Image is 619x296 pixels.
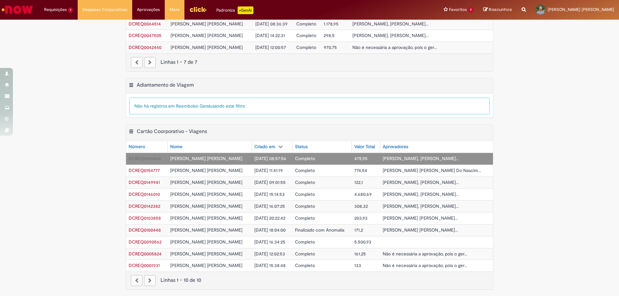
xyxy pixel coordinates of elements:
span: DCREQ0005824 [129,251,162,257]
h2: Cartão Coorporativo - Viagens [137,128,207,135]
span: [PERSON_NAME], [PERSON_NAME]... [383,203,459,209]
span: Não é necessária a aprovação, pois o ger... [383,263,467,268]
a: Abrir Registro: DCREQ0100448 [129,227,161,233]
span: Completo [295,179,315,185]
span: 171,2 [354,227,363,233]
div: Linhas 1 − 10 de 10 [131,277,488,284]
span: [DATE] 09:01:55 [254,179,286,185]
nav: paginação [126,272,493,289]
span: [PERSON_NAME] [PERSON_NAME] [170,156,242,161]
span: Completo [295,191,315,197]
button: Adiantamento de Viagem Menu de contexto [129,82,134,90]
span: Completo [296,44,316,50]
p: +GenAi [238,6,253,14]
span: [PERSON_NAME], [PERSON_NAME]... [383,191,459,197]
button: Cartão Coorporativo - Viagens Menu de contexto [129,128,134,137]
div: Nome [170,144,182,150]
span: Rascunhos [489,6,512,13]
span: DCREQ0090562 [129,239,162,245]
a: Abrir Registro: DCREQ0142382 [129,203,160,209]
a: Abrir Registro: DCREQ0103858 [129,215,161,221]
a: Abrir Registro: DCREQ0005824 [129,251,162,257]
span: 203,93 [354,215,368,221]
span: 1.178,95 [324,21,339,27]
span: usando este filtro [210,103,245,109]
span: [PERSON_NAME] [PERSON_NAME] [171,44,243,50]
span: DCREQ0149941 [129,179,160,185]
img: click_logo_yellow_360x200.png [189,5,207,14]
span: 4.680,69 [354,191,372,197]
a: Abrir Registro: DCREQ0158468 [129,156,161,161]
a: Abrir Registro: DCREQ0042440 [129,44,162,50]
span: [DATE] 08:36:39 [255,21,288,27]
span: Aprovações [137,6,160,13]
a: Abrir Registro: DCREQ0090562 [129,239,162,245]
span: 970,75 [324,44,337,50]
span: [PERSON_NAME], [PERSON_NAME]... [352,21,428,27]
span: [DATE] 15:14:53 [254,191,285,197]
span: Não é necessária a aprovação, pois o ger... [352,44,437,50]
span: [PERSON_NAME] [PERSON_NAME] [171,33,243,38]
span: Despesas Corporativas [83,6,127,13]
span: 161,25 [354,251,366,257]
span: DCREQ0103858 [129,215,161,221]
span: DCREQ0142382 [129,203,160,209]
span: [DATE] 12:00:57 [255,44,286,50]
span: 774,54 [354,167,367,173]
nav: paginação [126,53,493,71]
div: Status [295,144,308,150]
span: Completo [296,33,316,38]
span: [DATE] 12:02:53 [254,251,285,257]
span: DCREQ0042440 [129,44,162,50]
span: DCREQ0047505 [129,33,162,38]
span: [PERSON_NAME] [PERSON_NAME] [171,21,243,27]
span: Finalizado com Anomalia [295,227,344,233]
span: 475,95 [354,156,368,161]
span: [PERSON_NAME] [PERSON_NAME]... [383,227,458,233]
div: Número [129,144,145,150]
span: [DATE] 16:34:25 [254,239,285,245]
span: [DATE] 20:22:42 [254,215,285,221]
span: DCREQ0146010 [129,191,160,197]
span: [PERSON_NAME] [PERSON_NAME] [170,215,242,221]
span: [PERSON_NAME] [PERSON_NAME]... [383,215,458,221]
div: Valor Total [354,144,375,150]
span: Não é necessária a aprovação, pois o ger... [383,251,467,257]
h2: Adiantamento de Viagem [137,82,194,89]
img: ServiceNow [1,3,34,16]
a: Abrir Registro: DCREQ0001931 [129,263,160,268]
span: 122,1 [354,179,363,185]
div: Linhas 1 − 7 de 7 [131,59,488,66]
span: 298,5 [324,33,335,38]
span: [PERSON_NAME] [PERSON_NAME] [170,227,242,233]
a: Abrir Registro: DCREQ0064514 [129,21,161,27]
span: [PERSON_NAME] [PERSON_NAME] [170,179,242,185]
span: [PERSON_NAME] [PERSON_NAME] [170,203,242,209]
span: Completo [295,251,315,257]
span: Completo [295,239,315,245]
span: 308,32 [354,203,368,209]
span: [PERSON_NAME] [PERSON_NAME] [170,251,242,257]
span: DCREQ0064514 [129,21,161,27]
span: DCREQ0158468 [129,156,161,161]
span: [DATE] 11:41:19 [254,167,283,173]
a: Abrir Registro: DCREQ0154777 [129,167,160,173]
a: Rascunhos [483,7,512,13]
span: [PERSON_NAME] [PERSON_NAME] [170,191,242,197]
span: [PERSON_NAME] [PERSON_NAME] [548,7,614,12]
span: [PERSON_NAME] [PERSON_NAME] [170,167,242,173]
span: [DATE] 14:22:31 [255,33,285,38]
div: Aprovadores [383,144,408,150]
span: Completo [295,203,315,209]
div: Não há registros em Reembolso Geral [129,98,490,114]
span: DCREQ0100448 [129,227,161,233]
div: Padroniza [216,6,253,14]
span: [DATE] 16:07:25 [254,203,285,209]
span: 1 [68,7,73,13]
span: More [170,6,180,13]
span: 5.500,93 [354,239,371,245]
span: [DATE] 15:38:48 [254,263,286,268]
a: Abrir Registro: DCREQ0149941 [129,179,160,185]
span: [PERSON_NAME] [PERSON_NAME] Do Nascim... [383,167,481,173]
span: [DATE] 18:04:00 [254,227,286,233]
